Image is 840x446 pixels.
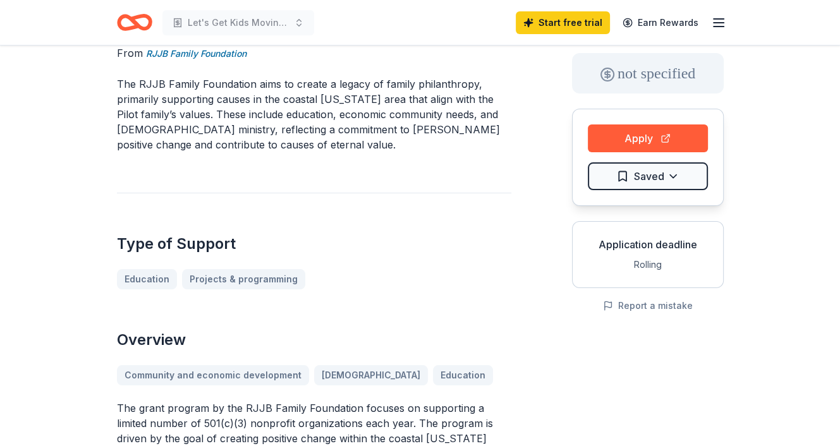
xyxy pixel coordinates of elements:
[516,11,610,34] a: Start free trial
[583,237,713,252] div: Application deadline
[117,234,511,254] h2: Type of Support
[588,124,708,152] button: Apply
[117,76,511,152] p: The RJJB Family Foundation aims to create a legacy of family philanthropy, primarily supporting c...
[188,15,289,30] span: Let's Get Kids Moving Playground
[615,11,706,34] a: Earn Rewards
[583,257,713,272] div: Rolling
[146,46,247,61] a: RJJB Family Foundation
[117,330,511,350] h2: Overview
[572,53,724,93] div: not specified
[162,10,314,35] button: Let's Get Kids Moving Playground
[634,168,664,184] span: Saved
[117,45,511,61] div: From
[588,162,708,190] button: Saved
[182,269,305,289] a: Projects & programming
[117,8,152,37] a: Home
[603,298,693,313] button: Report a mistake
[117,269,177,289] a: Education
